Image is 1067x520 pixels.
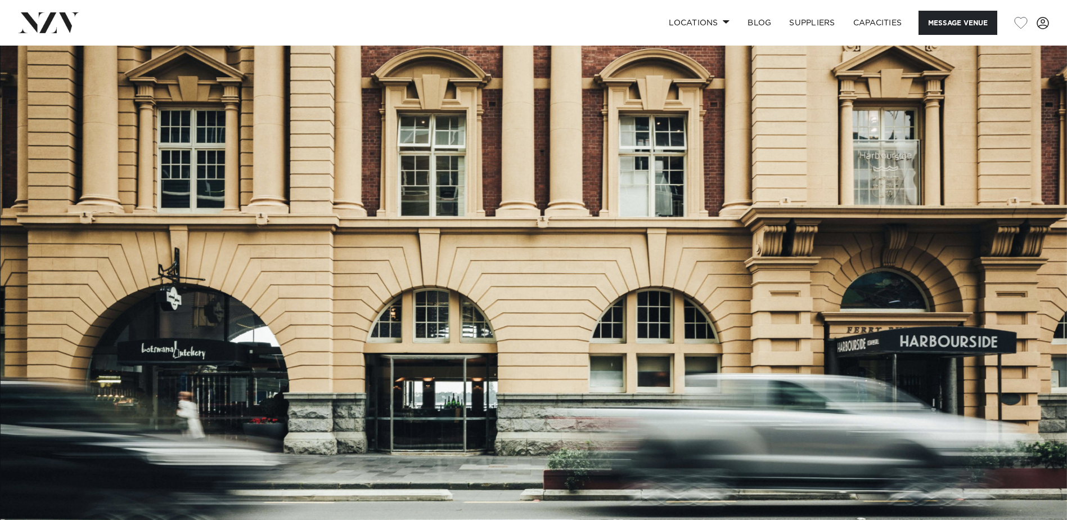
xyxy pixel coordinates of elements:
a: BLOG [739,11,780,35]
a: SUPPLIERS [780,11,844,35]
img: nzv-logo.png [18,12,79,33]
a: Capacities [844,11,911,35]
button: Message Venue [919,11,997,35]
a: Locations [660,11,739,35]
